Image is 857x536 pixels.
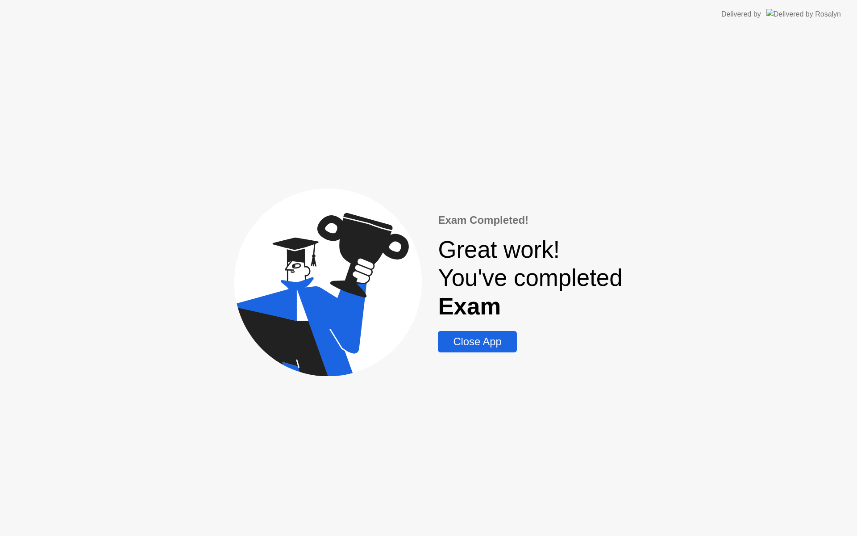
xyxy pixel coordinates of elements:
[721,9,761,20] div: Delivered by
[766,9,841,19] img: Delivered by Rosalyn
[441,335,514,348] div: Close App
[438,331,516,352] button: Close App
[438,293,501,319] b: Exam
[438,212,622,228] div: Exam Completed!
[438,235,622,320] div: Great work! You've completed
